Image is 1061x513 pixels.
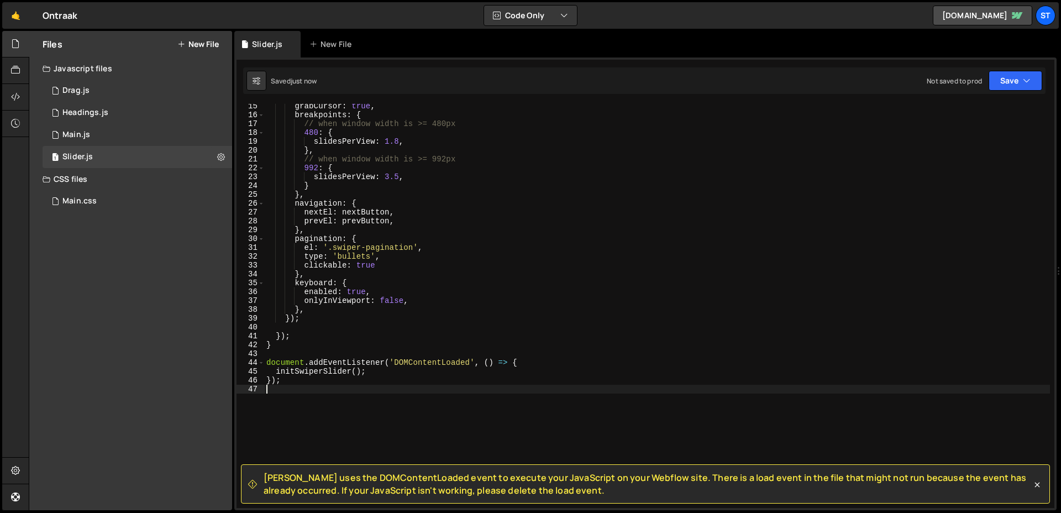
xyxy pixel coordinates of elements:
span: [PERSON_NAME] uses the DOMContentLoaded event to execute your JavaScript on your Webflow site. Th... [264,472,1032,496]
div: 28 [237,217,265,226]
a: [DOMAIN_NAME] [933,6,1032,25]
div: Headings.js [62,108,108,118]
div: 15178/39770.css [43,190,232,212]
div: 33 [237,261,265,270]
div: Saved [271,76,317,86]
div: 15178/47668.js [43,80,232,102]
div: 19 [237,137,265,146]
div: New File [309,39,356,50]
div: 47 [237,385,265,394]
div: 26 [237,199,265,208]
div: 23 [237,172,265,181]
h2: Files [43,38,62,50]
div: 37 [237,296,265,305]
div: 18 [237,128,265,137]
div: Main.js [62,130,90,140]
div: 45 [237,367,265,376]
div: 29 [237,226,265,234]
div: 40 [237,323,265,332]
div: 15178/39769.js [43,124,232,146]
div: 20 [237,146,265,155]
div: 41 [237,332,265,341]
a: 🤙 [2,2,29,29]
button: New File [177,40,219,49]
div: Javascript files [29,57,232,80]
div: 43 [237,349,265,358]
div: 38 [237,305,265,314]
div: 32 [237,252,265,261]
div: 46 [237,376,265,385]
div: 21 [237,155,265,164]
div: 15178/47669.js [43,102,232,124]
div: Main.css [62,196,97,206]
div: 34 [237,270,265,279]
div: just now [291,76,317,86]
button: Code Only [484,6,577,25]
div: 44 [237,358,265,367]
div: 17 [237,119,265,128]
a: St [1036,6,1055,25]
div: Not saved to prod [927,76,982,86]
div: Ontraak [43,9,77,22]
div: CSS files [29,168,232,190]
div: 15 [237,102,265,111]
div: 27 [237,208,265,217]
div: Slider.js [252,39,282,50]
div: 25 [237,190,265,199]
div: 16 [237,111,265,119]
div: 35 [237,279,265,287]
div: 15178/48444.js [43,146,232,168]
div: 31 [237,243,265,252]
div: Drag.js [62,86,90,96]
div: 42 [237,341,265,349]
div: 22 [237,164,265,172]
button: Save [989,71,1042,91]
div: Slider.js [62,152,93,162]
div: 36 [237,287,265,296]
div: 24 [237,181,265,190]
div: 30 [237,234,265,243]
div: 39 [237,314,265,323]
span: 1 [52,154,59,163]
